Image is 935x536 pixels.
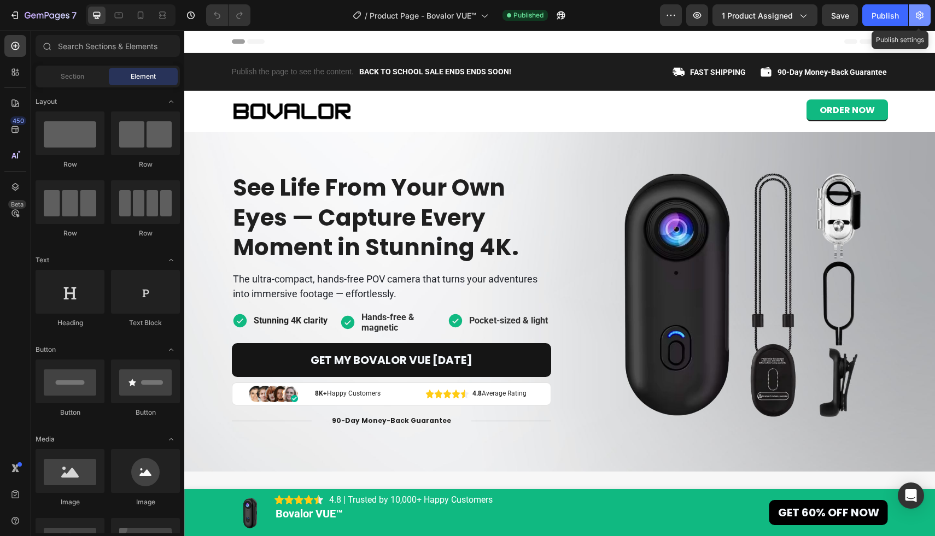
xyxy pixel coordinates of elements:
[48,70,168,91] img: gempages_570746079641863392-fb4f3a35-ee72-4d9a-a3d7-ab68275dabc0.png
[594,474,695,490] p: GET 60% OFF NOW
[65,355,114,372] img: gempages_570746079641863392-f836be88-4539-4e70-ab72-57ad14664b4d.webp
[36,345,56,355] span: Button
[576,36,588,48] img: gempages_570746079641863392-a46b8658-ce87-4dfa-b396-d4f97423c0b0.svg
[48,36,170,47] p: Publish the page to see the content.
[288,357,363,369] p: Average Rating
[162,251,180,269] span: Toggle open
[148,385,267,394] strong: 90-Day Money-Back Guarantee
[488,36,500,48] img: gempages_570746079641863392-b7b47e08-a595-4579-b282-0ea7eb6930b5.svg
[111,160,180,169] div: Row
[241,359,285,367] img: gempages_570746079641863392-1364568f-e166-45f7-ab67-ff50cb48eee4.svg
[506,38,562,45] p: FAST SHIPPING
[4,4,81,26] button: 7
[162,431,180,448] span: Toggle open
[111,318,180,328] div: Text Block
[36,160,104,169] div: Row
[822,4,858,26] button: Save
[288,359,297,367] strong: 4.8
[175,34,327,48] p: BACK TO SCHOOL SALE ENDS ENDS SOON!
[184,31,935,536] iframe: Design area
[126,321,288,338] p: Get My Bovalor VUE [DATE]
[61,72,84,81] span: Section
[49,243,353,269] span: The ultra-compact, hands-free POV camera that turns your adventures into immersive footage — effo...
[36,408,104,417] div: Button
[72,9,77,22] p: 7
[206,4,250,26] div: Undo/Redo
[111,228,180,238] div: Row
[36,497,104,507] div: Image
[513,10,544,20] span: Published
[48,313,367,346] a: Get My Bovalor VUE [DATE]
[872,10,899,21] div: Publish
[111,408,180,417] div: Button
[131,72,156,81] span: Element
[622,69,704,91] a: Order now
[36,434,55,444] span: Media
[69,285,143,295] p: Stunning 4K clarity
[162,341,180,358] span: Toggle open
[898,482,924,509] div: Open Intercom Messenger
[8,200,26,209] div: Beta
[862,4,908,26] button: Publish
[585,469,704,494] a: GET 60% OFF NOW
[36,35,180,57] input: Search Sections & Elements
[365,10,367,21] span: /
[131,359,143,367] strong: 8K+
[111,497,180,507] div: Image
[831,11,849,20] span: Save
[131,357,205,369] p: Happy Customers
[36,97,57,107] span: Layout
[177,281,230,302] span: Hands-free & magnetic
[36,318,104,328] div: Heading
[722,10,793,21] span: 1 product assigned
[48,142,367,233] h2: See Life From Your Own Eyes — Capture Every Moment in Stunning 4K.
[162,93,180,110] span: Toggle open
[36,255,49,265] span: Text
[36,228,104,238] div: Row
[635,73,691,86] span: Order now
[593,38,703,45] p: 90-Day Money-Back Guarantee
[285,285,364,295] span: Pocket-sized & light
[712,4,817,26] button: 1 product assigned
[370,10,476,21] span: Product Page - Bovalor VUE™
[10,116,26,125] div: 450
